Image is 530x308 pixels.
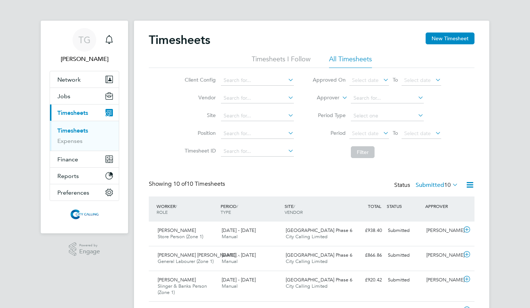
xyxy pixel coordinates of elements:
[57,137,83,144] a: Expenses
[50,71,119,88] button: Network
[50,168,119,184] button: Reports
[368,203,381,209] span: TOTAL
[423,249,462,261] div: [PERSON_NAME]
[390,75,400,85] span: To
[312,112,346,119] label: Period Type
[57,127,88,134] a: Timesheets
[158,233,203,240] span: Store Person (Zone 1)
[182,130,216,136] label: Position
[79,242,100,249] span: Powered by
[41,21,128,233] nav: Main navigation
[252,55,311,68] li: Timesheets I Follow
[346,225,385,237] div: £938.40
[50,105,119,121] button: Timesheets
[57,189,89,196] span: Preferences
[390,128,400,138] span: To
[293,203,295,209] span: /
[351,146,375,158] button: Filter
[158,258,214,264] span: General Labourer (Zone 1)
[50,88,119,104] button: Jobs
[57,156,78,163] span: Finance
[50,151,119,167] button: Finance
[351,111,424,121] input: Select one
[286,252,352,258] span: [GEOGRAPHIC_DATA] Phase 6
[286,283,328,289] span: City Calling Limited
[423,199,462,213] div: APPROVER
[50,121,119,151] div: Timesheets
[158,283,207,295] span: Slinger & Banks Person (Zone 1)
[68,208,100,220] img: citycalling-logo-retina.png
[352,130,379,137] span: Select date
[312,130,346,136] label: Period
[57,109,88,116] span: Timesheets
[50,208,119,220] a: Go to home page
[175,203,177,209] span: /
[221,75,294,86] input: Search for...
[155,199,219,219] div: WORKER
[286,277,352,283] span: [GEOGRAPHIC_DATA] Phase 6
[286,233,328,240] span: City Calling Limited
[385,225,423,237] div: Submitted
[221,111,294,121] input: Search for...
[394,180,460,191] div: Status
[426,32,474,44] button: New Timesheet
[286,258,328,264] span: City Calling Limited
[173,180,225,188] span: 10 Timesheets
[157,209,168,215] span: ROLE
[352,77,379,83] span: Select date
[286,227,352,233] span: [GEOGRAPHIC_DATA] Phase 6
[385,199,423,213] div: STATUS
[219,199,283,219] div: PERIOD
[57,76,81,83] span: Network
[158,227,196,233] span: [PERSON_NAME]
[149,180,227,188] div: Showing
[222,252,256,258] span: [DATE] - [DATE]
[79,249,100,255] span: Engage
[385,274,423,286] div: Submitted
[221,93,294,103] input: Search for...
[222,258,238,264] span: Manual
[329,55,372,68] li: All Timesheets
[306,94,339,102] label: Approver
[351,93,424,103] input: Search for...
[222,277,256,283] span: [DATE] - [DATE]
[285,209,303,215] span: VENDOR
[346,274,385,286] div: £920.42
[78,35,91,45] span: TG
[222,283,238,289] span: Manual
[149,32,210,47] h2: Timesheets
[404,77,431,83] span: Select date
[158,252,240,258] span: [PERSON_NAME] [PERSON_NAME]…
[444,181,451,189] span: 10
[57,172,79,179] span: Reports
[158,277,196,283] span: [PERSON_NAME]
[423,274,462,286] div: [PERSON_NAME]
[346,249,385,261] div: £866.86
[222,233,238,240] span: Manual
[57,93,70,100] span: Jobs
[173,180,187,188] span: 10 of
[221,209,231,215] span: TYPE
[222,227,256,233] span: [DATE] - [DATE]
[312,76,346,83] label: Approved On
[50,28,119,64] a: TG[PERSON_NAME]
[182,76,216,83] label: Client Config
[416,181,458,189] label: Submitted
[385,249,423,261] div: Submitted
[50,184,119,201] button: Preferences
[283,199,347,219] div: SITE
[50,55,119,64] span: Toby Gibbs
[182,112,216,119] label: Site
[69,242,100,256] a: Powered byEngage
[423,225,462,237] div: [PERSON_NAME]
[404,130,431,137] span: Select date
[221,129,294,139] input: Search for...
[237,203,238,209] span: /
[182,94,216,101] label: Vendor
[221,146,294,157] input: Search for...
[182,147,216,154] label: Timesheet ID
